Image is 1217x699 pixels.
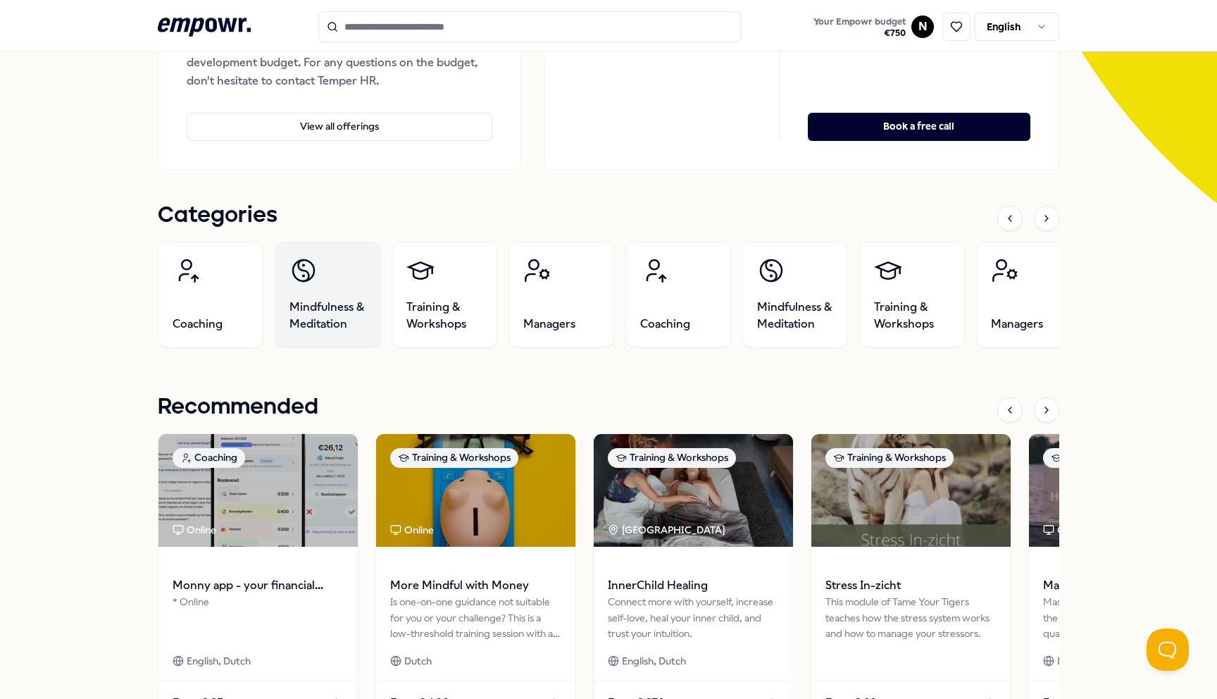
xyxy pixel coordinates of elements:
input: Search for products, categories or subcategories [318,11,741,42]
a: Mindfulness & Meditation [275,242,380,347]
a: Managers [976,242,1082,347]
span: Training & Workshops [874,299,950,333]
img: package image [594,434,793,547]
img: package image [811,434,1011,547]
div: Is one-on-one guidance not suitable for you or your challenge? This is a low-threshold training s... [390,594,561,641]
iframe: Help Scout Beacon - Open [1147,629,1189,671]
span: Coaching [640,316,690,333]
a: Coaching [158,242,263,347]
a: Training & Workshops [859,242,965,347]
div: Masterclass provides deep insight into the workings of the sensitive brain, qualities, and pitfalls. [1043,594,1214,641]
div: Online [390,522,434,538]
a: Managers [508,242,614,347]
div: Connect more with yourself, increase self-love, heal your inner child, and trust your intuition. [608,594,779,641]
div: [GEOGRAPHIC_DATA] [608,522,728,538]
button: N [911,16,934,38]
span: Dutch [404,653,432,669]
span: InnerChild Healing [608,576,779,595]
a: Mindfulness & Meditation [742,242,848,347]
h1: Recommended [158,390,318,425]
button: View all offerings [187,113,492,141]
span: Mindfulness & Meditation [757,299,833,333]
div: Training & Workshops [825,448,954,468]
span: English, Dutch [187,653,251,669]
div: This module of Tame Your Tigers teaches how the stress system works and how to manage your stress... [825,594,997,641]
span: Masterclass Hoogsensitiviteit de essentie [1043,576,1214,595]
a: Coaching [625,242,731,347]
span: Managers [991,316,1043,333]
a: Your Empowr budget€750 [808,12,911,42]
button: Your Empowr budget€750 [811,13,909,42]
div: Training & Workshops [608,448,736,468]
button: Book a free call [808,113,1030,141]
h1: Categories [158,198,277,233]
img: package image [376,434,575,547]
span: Dutch [1057,653,1085,669]
div: Online [173,522,216,538]
span: More Mindful with Money [390,576,561,595]
span: Training & Workshops [406,299,482,333]
div: Online [1043,522,1087,538]
span: Stress In-zicht [825,576,997,595]
span: € 750 [813,27,906,39]
span: Managers [523,316,575,333]
span: Mindfulness & Meditation [289,299,366,333]
a: View all offerings [187,90,492,141]
div: Training & Workshops [390,448,518,468]
span: Monny app - your financial assistent [173,576,344,595]
div: * Online [173,594,344,641]
span: Coaching [173,316,223,333]
span: Your Empowr budget [813,16,906,27]
img: package image [158,434,358,547]
span: English, Dutch [622,653,686,669]
div: Coaching [173,448,245,468]
a: Training & Workshops [392,242,497,347]
div: Training & Workshops [1043,448,1171,468]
